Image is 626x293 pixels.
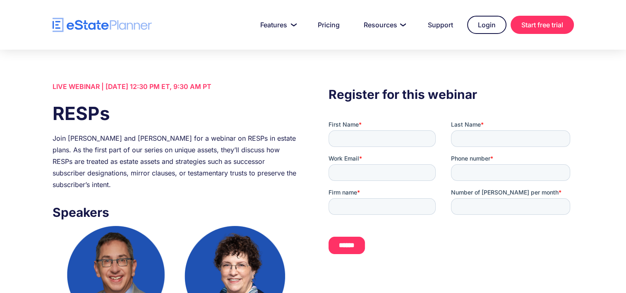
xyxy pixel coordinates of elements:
h1: RESPs [53,101,297,126]
a: Resources [354,17,414,33]
div: Join [PERSON_NAME] and [PERSON_NAME] for a webinar on RESPs in estate plans. As the first part of... [53,132,297,190]
a: home [53,18,152,32]
h3: Speakers [53,203,297,222]
a: Start free trial [511,16,574,34]
a: Login [467,16,506,34]
h3: Register for this webinar [329,85,573,104]
a: Support [418,17,463,33]
iframe: Form 0 [329,120,573,269]
a: Features [250,17,304,33]
div: LIVE WEBINAR | [DATE] 12:30 PM ET, 9:30 AM PT [53,81,297,92]
a: Pricing [308,17,350,33]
